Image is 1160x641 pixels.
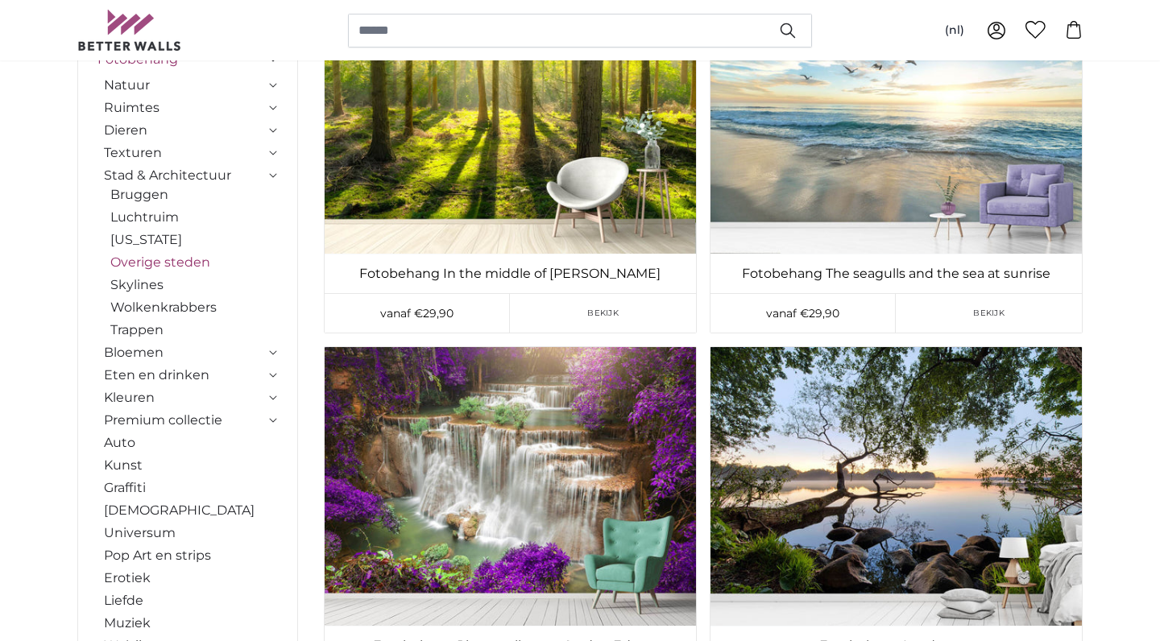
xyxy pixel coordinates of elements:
a: [DEMOGRAPHIC_DATA] [104,501,278,520]
a: Bekijk [510,294,696,333]
a: Auto [104,433,278,453]
a: Kleuren [104,388,265,407]
summary: Premium collectie [104,411,278,430]
a: Fotobehang The seagulls and the sea at sunrise [714,264,1079,283]
a: Liefde [104,591,278,610]
a: Stad & Architectuur [104,166,265,185]
span: vanaf €29,90 [766,306,839,320]
button: (nl) [932,16,977,45]
a: Texturen [104,143,265,163]
summary: Bloemen [104,343,278,362]
summary: Dieren [104,121,278,140]
summary: Ruimtes [104,98,278,118]
img: Betterwalls [77,10,182,51]
a: Bloemen [104,343,265,362]
a: Fotobehang In the middle of [PERSON_NAME] [328,264,693,283]
summary: Stad & Architectuur [104,166,278,185]
summary: Texturen [104,143,278,163]
a: Ruimtes [104,98,265,118]
a: Eten en drinken [104,366,265,385]
a: Erotiek [104,569,278,588]
a: Pop Art en strips [104,546,278,565]
a: Kunst [104,456,278,475]
summary: Natuur [104,76,278,95]
a: Skylines [110,275,278,295]
span: vanaf €29,90 [380,306,454,320]
a: Premium collectie [104,411,265,430]
a: Graffiti [104,478,278,498]
a: Bruggen [110,185,278,205]
a: Luchtruim [110,208,278,227]
a: Bekijk [896,294,1082,333]
summary: Kleuren [104,388,278,407]
a: Dieren [104,121,265,140]
span: Bekijk [973,307,1005,319]
a: Natuur [104,76,265,95]
span: Bekijk [587,307,619,319]
a: Universum [104,523,278,543]
a: Trappen [110,320,278,340]
a: Wolkenkrabbers [110,298,278,317]
a: Muziek [104,614,278,633]
a: [US_STATE] [110,230,278,250]
summary: Eten en drinken [104,366,278,385]
a: Overige steden [110,253,278,272]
